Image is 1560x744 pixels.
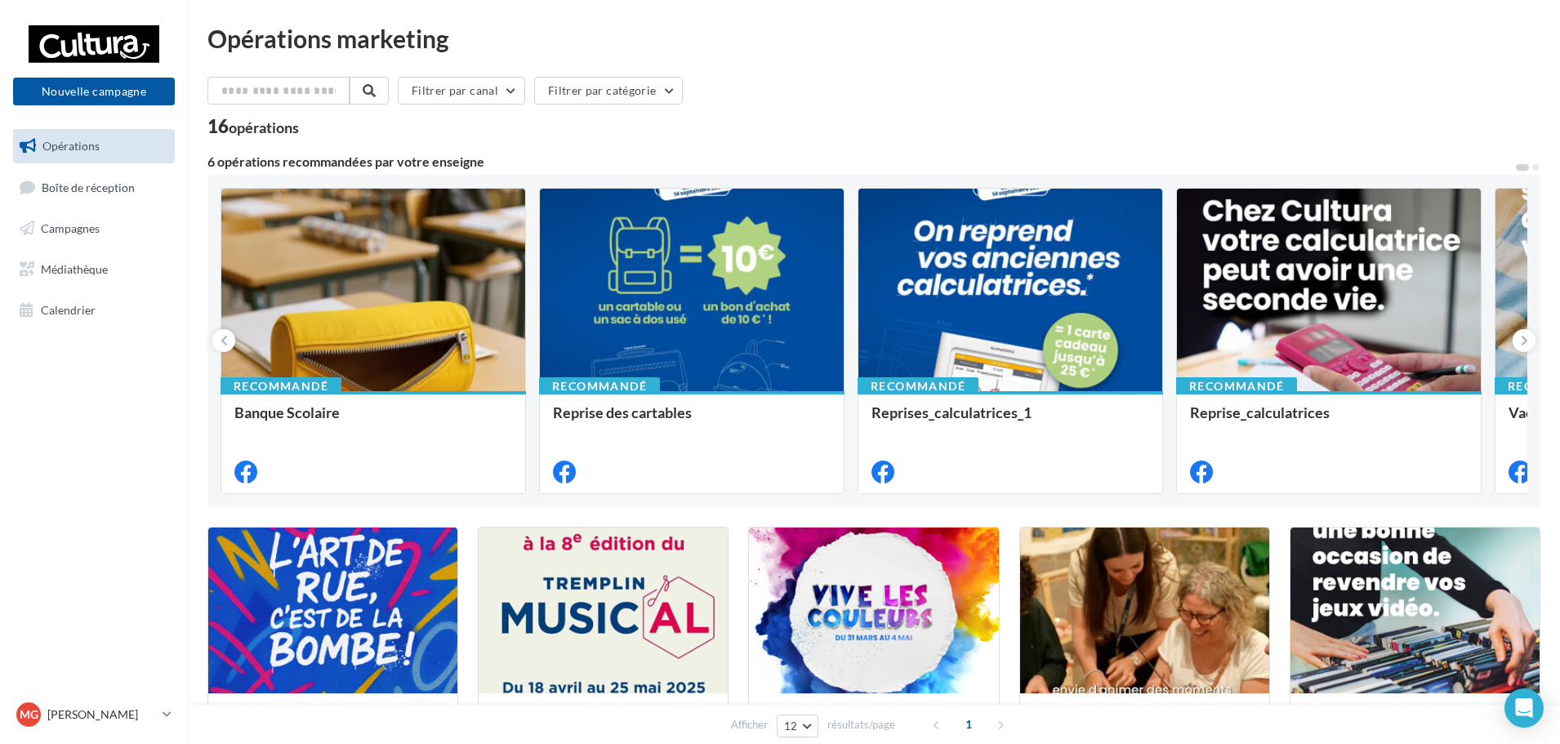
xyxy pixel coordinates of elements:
[42,139,100,153] span: Opérations
[234,404,512,437] div: Banque Scolaire
[221,377,341,395] div: Recommandé
[207,155,1514,168] div: 6 opérations recommandées par votre enseigne
[956,711,982,737] span: 1
[1176,377,1297,395] div: Recommandé
[827,717,895,733] span: résultats/page
[731,717,768,733] span: Afficher
[539,377,660,395] div: Recommandé
[13,699,175,730] a: MG [PERSON_NAME]
[858,377,978,395] div: Recommandé
[10,252,178,287] a: Médiathèque
[207,26,1540,51] div: Opérations marketing
[10,212,178,246] a: Campagnes
[229,120,299,135] div: opérations
[553,404,831,437] div: Reprise des cartables
[1504,688,1544,728] div: Open Intercom Messenger
[534,77,683,105] button: Filtrer par catégorie
[41,302,96,316] span: Calendrier
[1190,404,1468,437] div: Reprise_calculatrices
[207,118,299,136] div: 16
[13,78,175,105] button: Nouvelle campagne
[20,706,38,723] span: MG
[42,180,135,194] span: Boîte de réception
[10,170,178,205] a: Boîte de réception
[10,293,178,327] a: Calendrier
[47,706,156,723] p: [PERSON_NAME]
[871,404,1149,437] div: Reprises_calculatrices_1
[10,129,178,163] a: Opérations
[777,715,818,737] button: 12
[41,262,108,276] span: Médiathèque
[398,77,525,105] button: Filtrer par canal
[41,221,100,235] span: Campagnes
[784,719,798,733] span: 12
